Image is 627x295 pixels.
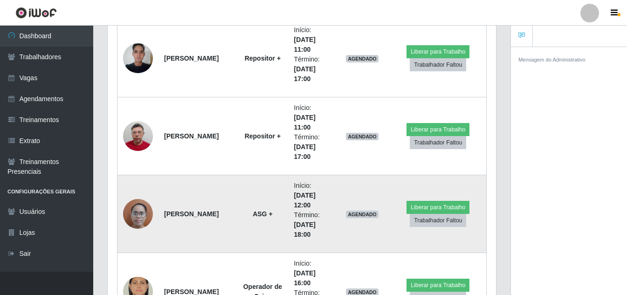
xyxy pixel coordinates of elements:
img: 1729117608553.jpeg [123,117,153,156]
button: Liberar para Trabalho [407,279,469,292]
li: Término: [294,210,329,240]
span: AGENDADO [346,55,379,62]
span: AGENDADO [346,133,379,140]
time: [DATE] 11:00 [294,114,316,131]
strong: Repositor + [245,132,281,140]
button: Trabalhador Faltou [410,136,466,149]
time: [DATE] 11:00 [294,36,316,53]
strong: [PERSON_NAME] [164,210,219,218]
li: Início: [294,25,329,55]
li: Início: [294,259,329,288]
li: Término: [294,55,329,84]
time: [DATE] 17:00 [294,65,316,82]
button: Trabalhador Faltou [410,58,466,71]
button: Trabalhador Faltou [410,214,466,227]
img: 1745621907459.jpeg [123,194,153,233]
time: [DATE] 16:00 [294,269,316,287]
strong: [PERSON_NAME] [164,55,219,62]
img: CoreUI Logo [15,7,57,19]
li: Término: [294,132,329,162]
li: Início: [294,103,329,132]
span: AGENDADO [346,211,379,218]
li: Início: [294,181,329,210]
time: [DATE] 18:00 [294,221,316,238]
time: [DATE] 12:00 [294,192,316,209]
strong: [PERSON_NAME] [164,132,219,140]
button: Liberar para Trabalho [407,201,469,214]
button: Liberar para Trabalho [407,123,469,136]
button: Liberar para Trabalho [407,45,469,58]
strong: Repositor + [245,55,281,62]
time: [DATE] 17:00 [294,143,316,160]
small: Mensagem do Administrativo [518,57,586,62]
img: 1752626612276.jpeg [123,38,153,78]
strong: ASG + [253,210,272,218]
